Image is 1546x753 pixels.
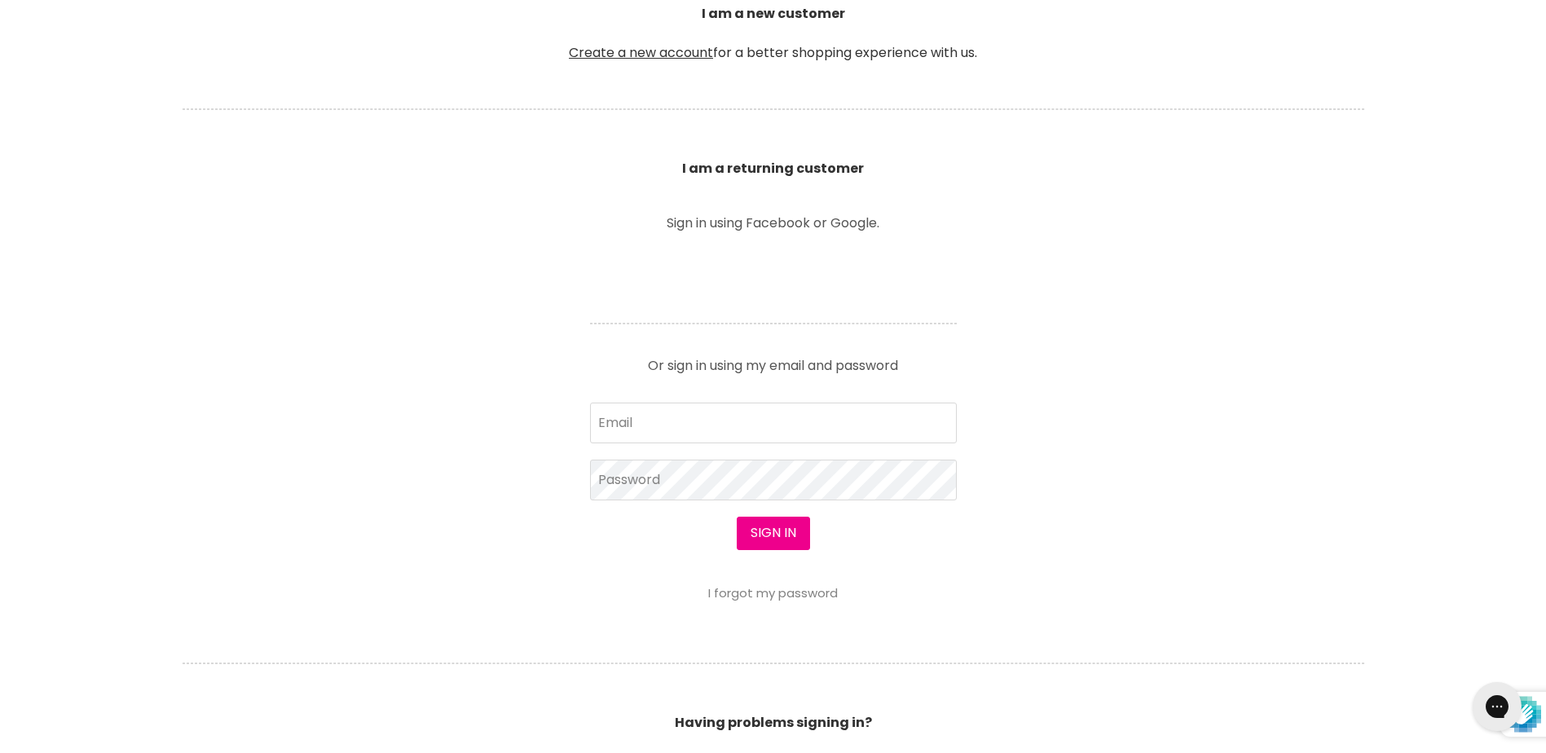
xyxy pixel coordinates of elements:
[675,713,872,732] b: Having problems signing in?
[708,584,838,601] a: I forgot my password
[1465,676,1530,737] iframe: Gorgias live chat messenger
[590,253,957,298] iframe: Social Login Buttons
[569,43,713,62] a: Create a new account
[702,4,845,23] b: I am a new customer
[682,159,864,178] b: I am a returning customer
[737,517,810,549] button: Sign in
[590,217,957,230] p: Sign in using Facebook or Google.
[590,346,957,372] p: Or sign in using my email and password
